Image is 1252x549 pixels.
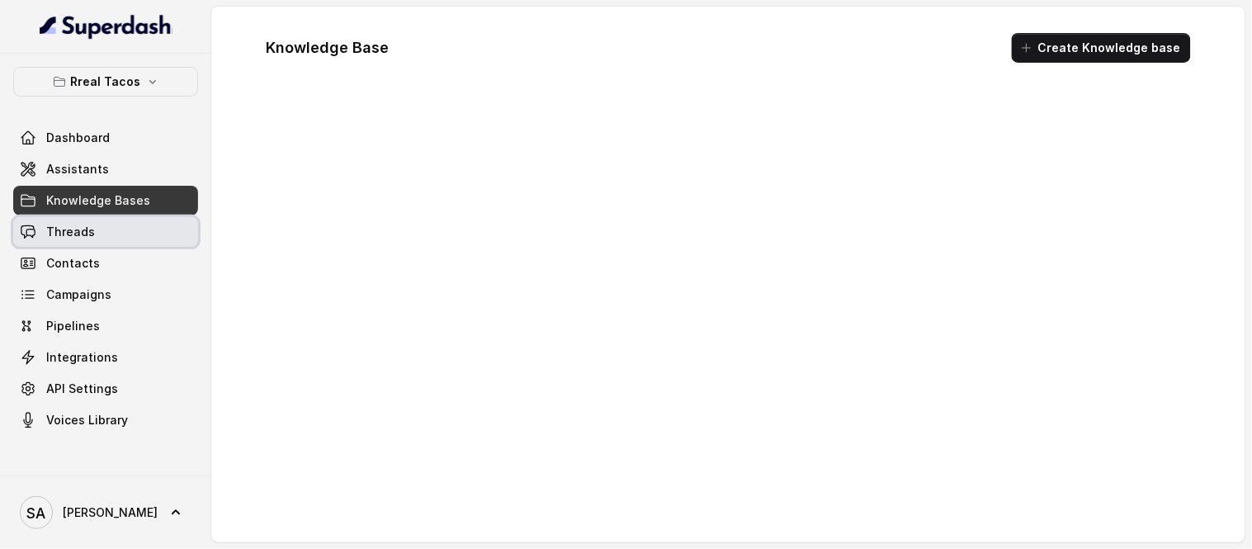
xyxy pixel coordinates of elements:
a: Assistants [13,154,198,184]
a: Integrations [13,343,198,372]
text: SA [27,504,46,522]
span: Voices Library [46,412,128,428]
img: light.svg [40,13,172,40]
span: Knowledge Bases [46,192,150,209]
a: Voices Library [13,405,198,435]
button: Rreal Tacos [13,67,198,97]
span: Integrations [46,349,118,366]
a: Knowledge Bases [13,186,198,215]
a: Contacts [13,248,198,278]
p: Rreal Tacos [71,72,141,92]
span: Contacts [46,255,100,272]
span: [PERSON_NAME] [63,504,158,521]
h1: Knowledge Base [267,35,390,61]
a: Threads [13,217,198,247]
span: Dashboard [46,130,110,146]
span: Assistants [46,161,109,177]
span: Pipelines [46,318,100,334]
button: Create Knowledge base [1012,33,1191,63]
a: Campaigns [13,280,198,310]
span: API Settings [46,381,118,397]
a: Pipelines [13,311,198,341]
a: [PERSON_NAME] [13,490,198,536]
a: Dashboard [13,123,198,153]
span: Campaigns [46,286,111,303]
a: API Settings [13,374,198,404]
span: Threads [46,224,95,240]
